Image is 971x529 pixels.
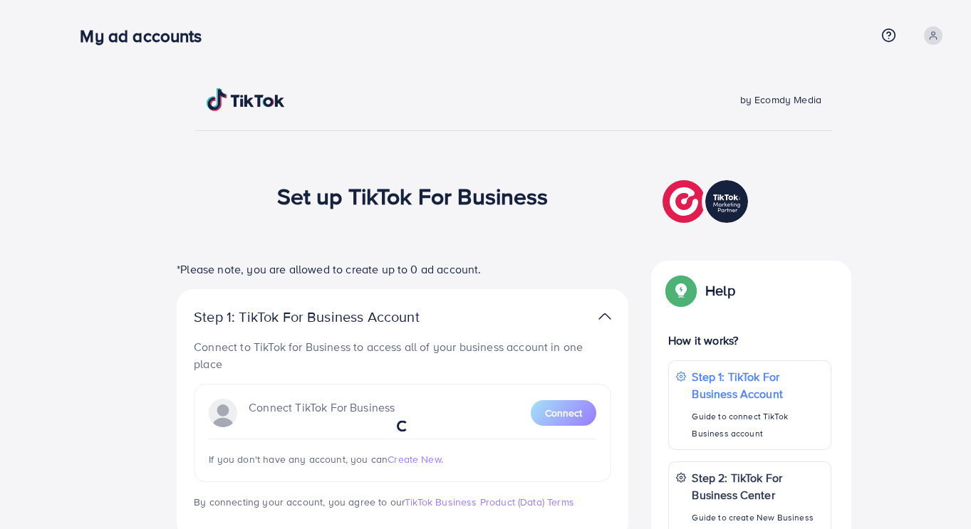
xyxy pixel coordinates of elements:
[668,278,694,303] img: Popup guide
[177,261,628,278] p: *Please note, you are allowed to create up to 0 ad account.
[740,93,821,107] span: by Ecomdy Media
[692,408,823,442] p: Guide to connect TikTok Business account
[692,368,823,402] p: Step 1: TikTok For Business Account
[692,469,823,503] p: Step 2: TikTok For Business Center
[598,306,611,327] img: TikTok partner
[194,308,464,325] p: Step 1: TikTok For Business Account
[705,282,735,299] p: Help
[277,182,549,209] h1: Set up TikTok For Business
[668,332,831,349] p: How it works?
[80,26,213,46] h3: My ad accounts
[663,177,752,226] img: TikTok partner
[207,88,285,111] img: TikTok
